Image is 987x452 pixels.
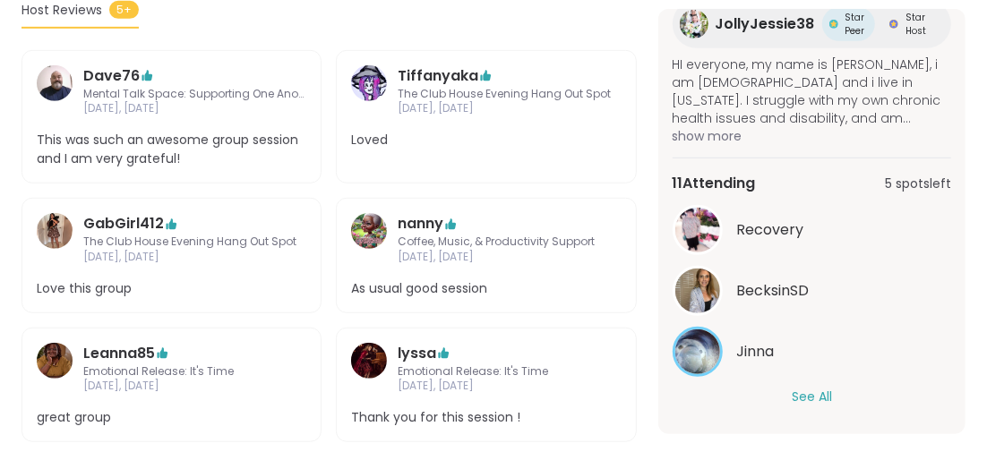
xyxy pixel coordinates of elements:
[37,65,73,101] img: Dave76
[673,266,951,316] a: BecksinSDBecksinSD
[716,13,815,35] span: JollyJessie38
[83,101,306,116] span: [DATE], [DATE]
[37,279,306,298] span: Love this group
[902,11,930,38] span: Star Host
[792,388,832,406] button: See All
[737,280,810,302] span: BecksinSD
[398,65,478,87] a: Tiffanyaka
[673,127,951,145] span: show more
[21,1,102,20] span: Host Reviews
[673,55,951,127] span: HI everyone, my name is [PERSON_NAME], i am [DEMOGRAPHIC_DATA] and i live in [US_STATE]. I strugg...
[83,65,140,87] a: Dave76
[351,343,387,395] a: lyssa
[351,65,387,101] img: Tiffanyaka
[83,343,155,364] a: Leanna85
[37,343,73,379] img: Leanna85
[675,329,720,374] img: Jinna
[398,364,574,380] span: Emotional Release: It's Time
[737,219,804,241] span: Recovery
[83,379,260,394] span: [DATE], [DATE]
[398,250,595,265] span: [DATE], [DATE]
[398,87,611,102] span: The Club House Evening Hang Out Spot
[737,341,775,362] span: Jinna
[37,131,306,168] span: This was such an awesome group session and I am very grateful!
[351,213,387,265] a: nanny
[842,11,869,38] span: Star Peer
[675,208,720,252] img: Recovery
[37,213,73,249] img: GabGirl412
[673,173,756,194] span: 11 Attending
[37,213,73,265] a: GabGirl412
[885,175,951,193] span: 5 spots left
[351,408,621,427] span: Thank you for this session !
[673,327,951,377] a: JinnaJinna
[675,269,720,313] img: BecksinSD
[351,65,387,117] a: Tiffanyaka
[83,364,260,380] span: Emotional Release: It's Time
[37,343,73,395] a: Leanna85
[673,205,951,255] a: RecoveryRecovery
[351,131,621,149] span: Loved
[398,235,595,250] span: Coffee, Music, & Productivity Support
[351,213,387,249] img: nanny
[37,65,73,117] a: Dave76
[398,379,574,394] span: [DATE], [DATE]
[829,20,838,29] img: Star Peer
[889,20,898,29] img: Star Host
[83,235,296,250] span: The Club House Evening Hang Out Spot
[680,10,708,38] img: JollyJessie38
[351,279,621,298] span: As usual good session
[109,1,139,19] span: 5+
[83,250,296,265] span: [DATE], [DATE]
[398,101,611,116] span: [DATE], [DATE]
[351,343,387,379] img: lyssa
[83,213,164,235] a: GabGirl412
[83,87,306,102] span: Mental Talk Space: Supporting One Another
[398,213,443,235] a: nanny
[398,343,436,364] a: lyssa
[37,408,306,427] span: great group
